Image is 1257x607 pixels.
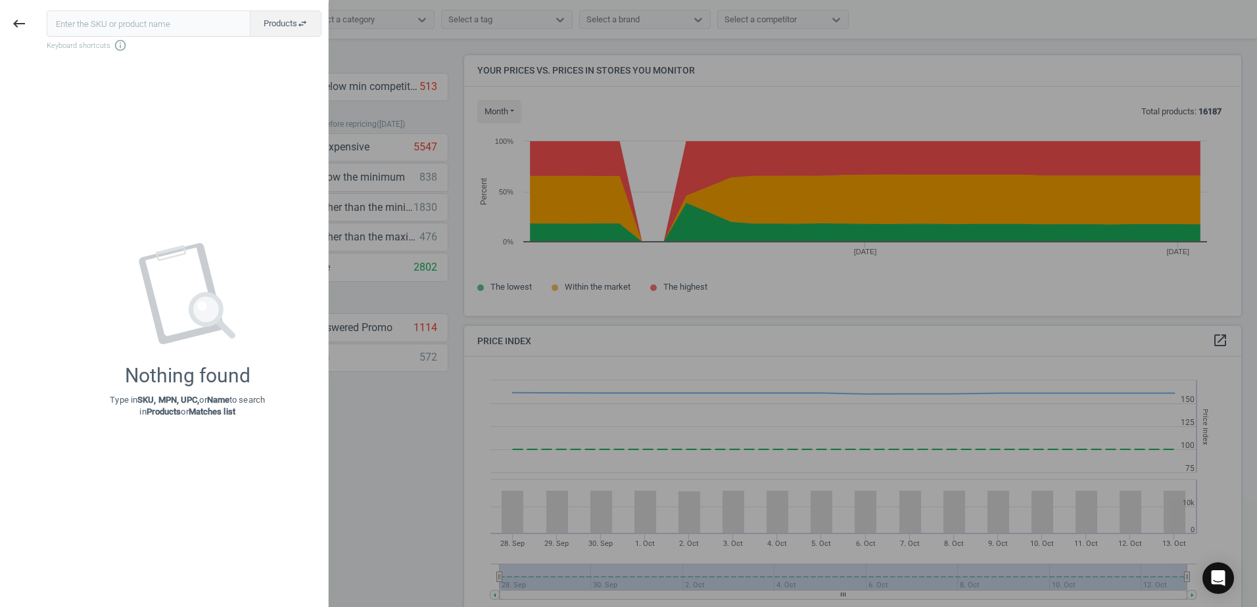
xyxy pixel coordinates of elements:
strong: Matches list [189,407,235,416]
input: Enter the SKU or product name [47,11,250,37]
span: Keyboard shortcuts [47,39,321,52]
div: Nothing found [125,364,250,388]
button: keyboard_backspace [4,9,34,39]
i: keyboard_backspace [11,16,27,32]
i: info_outline [114,39,127,52]
strong: Name [207,395,229,405]
p: Type in or to search in or [110,394,265,418]
span: Products [264,18,308,30]
strong: Products [147,407,181,416]
button: Productsswap_horiz [250,11,321,37]
strong: SKU, MPN, UPC, [137,395,199,405]
i: swap_horiz [297,18,308,29]
div: Open Intercom Messenger [1202,562,1234,594]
